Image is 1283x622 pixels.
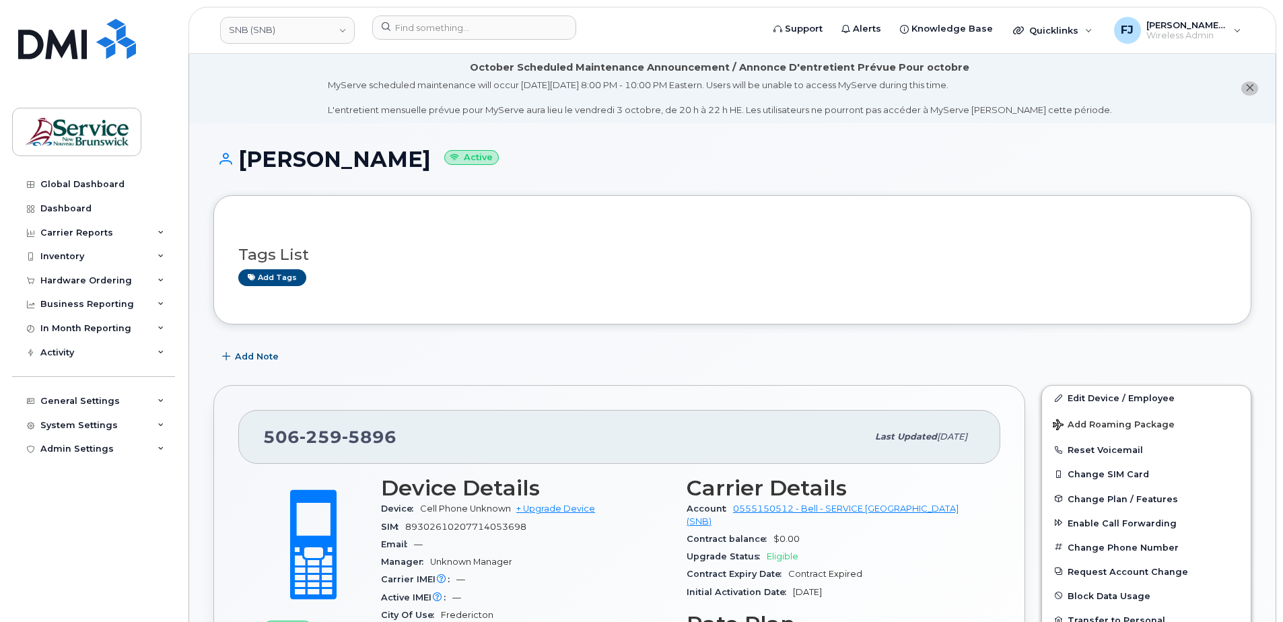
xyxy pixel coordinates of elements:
span: SIM [381,522,405,532]
h1: [PERSON_NAME] [213,147,1251,171]
button: Add Note [213,345,290,369]
span: Fredericton [441,610,493,620]
span: — [414,539,423,549]
div: MyServe scheduled maintenance will occur [DATE][DATE] 8:00 PM - 10:00 PM Eastern. Users will be u... [328,79,1112,116]
button: Enable Call Forwarding [1042,511,1251,535]
span: Contract Expiry Date [687,569,788,579]
div: October Scheduled Maintenance Announcement / Annonce D'entretient Prévue Pour octobre [470,61,969,75]
a: + Upgrade Device [516,504,595,514]
span: 259 [300,427,342,447]
span: 506 [263,427,396,447]
h3: Tags List [238,246,1226,263]
button: Change Plan / Features [1042,487,1251,511]
span: [DATE] [793,587,822,597]
span: [DATE] [937,431,967,442]
span: Last updated [875,431,937,442]
span: Device [381,504,420,514]
span: Carrier IMEI [381,574,456,584]
span: 5896 [342,427,396,447]
span: $0.00 [773,534,800,544]
span: Add Note [235,350,279,363]
a: Edit Device / Employee [1042,386,1251,410]
span: Unknown Manager [430,557,512,567]
span: Eligible [767,551,798,561]
button: Block Data Usage [1042,584,1251,608]
span: Add Roaming Package [1053,419,1175,432]
button: close notification [1241,81,1258,96]
span: Contract balance [687,534,773,544]
span: — [452,592,461,602]
small: Active [444,150,499,166]
span: Change Plan / Features [1068,493,1178,504]
span: Enable Call Forwarding [1068,518,1177,528]
span: Email [381,539,414,549]
span: Account [687,504,733,514]
button: Request Account Change [1042,559,1251,584]
button: Add Roaming Package [1042,410,1251,438]
button: Change Phone Number [1042,535,1251,559]
span: Initial Activation Date [687,587,793,597]
span: Active IMEI [381,592,452,602]
span: 89302610207714053698 [405,522,526,532]
span: Contract Expired [788,569,862,579]
a: Add tags [238,269,306,286]
span: — [456,574,465,584]
button: Change SIM Card [1042,462,1251,486]
h3: Device Details [381,476,670,500]
a: 0555150512 - Bell - SERVICE [GEOGRAPHIC_DATA] (SNB) [687,504,959,526]
button: Reset Voicemail [1042,438,1251,462]
span: Cell Phone Unknown [420,504,511,514]
h3: Carrier Details [687,476,976,500]
span: City Of Use [381,610,441,620]
span: Manager [381,557,430,567]
span: Upgrade Status [687,551,767,561]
